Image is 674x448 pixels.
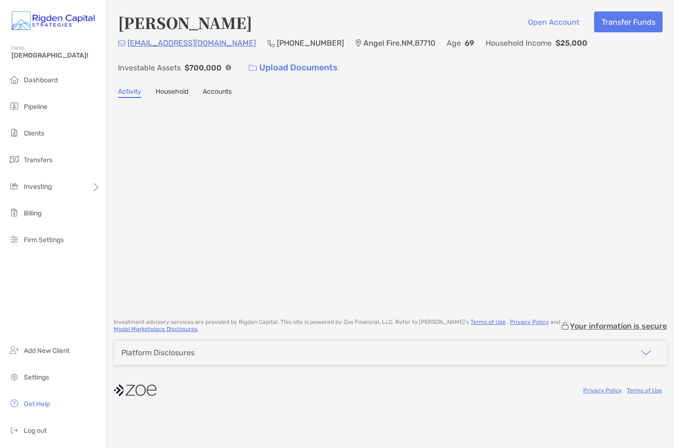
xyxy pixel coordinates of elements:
img: Zoe Logo [11,4,95,38]
img: Location Icon [355,39,361,47]
span: Transfers [24,156,52,164]
span: Firm Settings [24,236,64,244]
img: clients icon [9,127,20,138]
img: company logo [114,380,156,401]
span: [DEMOGRAPHIC_DATA]! [11,51,100,59]
img: Phone Icon [267,39,275,47]
span: Pipeline [24,103,48,111]
a: Activity [118,88,141,98]
p: Angel Fire , NM , 87710 [363,37,435,49]
a: Privacy Policy [583,387,622,394]
span: Get Help [24,400,50,408]
p: 69 [465,37,474,49]
p: $25,000 [556,37,587,49]
p: Household Income [486,37,552,49]
button: Transfer Funds [594,11,663,32]
div: Platform Disclosures [121,348,195,357]
img: Info Icon [225,65,231,70]
button: Open Account [520,11,586,32]
span: Settings [24,373,49,381]
p: Investment advisory services are provided by Rigden Capital . This site is powered by Zoe Financi... [114,319,560,333]
img: dashboard icon [9,74,20,85]
span: Add New Client [24,347,69,355]
img: add_new_client icon [9,344,20,356]
img: settings icon [9,371,20,382]
p: $700,000 [185,62,222,74]
img: investing icon [9,180,20,192]
span: Billing [24,209,41,217]
span: Investing [24,183,52,191]
a: Terms of Use [627,387,662,394]
img: logout icon [9,424,20,436]
img: pipeline icon [9,100,20,112]
h4: [PERSON_NAME] [118,11,252,33]
a: Model Marketplace Disclosures [114,326,197,332]
img: Email Icon [118,40,126,46]
img: billing icon [9,207,20,218]
p: Age [447,37,461,49]
p: Your information is secure [570,321,667,331]
img: transfers icon [9,154,20,165]
img: firm-settings icon [9,234,20,245]
img: icon arrow [640,347,652,359]
a: Accounts [203,88,232,98]
span: Clients [24,129,44,137]
img: get-help icon [9,398,20,409]
a: Terms of Use [470,319,506,325]
p: [PHONE_NUMBER] [277,37,344,49]
span: Log out [24,427,47,435]
p: [EMAIL_ADDRESS][DOMAIN_NAME] [127,37,256,49]
a: Upload Documents [243,58,344,78]
p: Investable Assets [118,62,181,74]
a: Privacy Policy [510,319,549,325]
a: Household [156,88,188,98]
span: Dashboard [24,76,58,84]
img: button icon [249,65,257,71]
